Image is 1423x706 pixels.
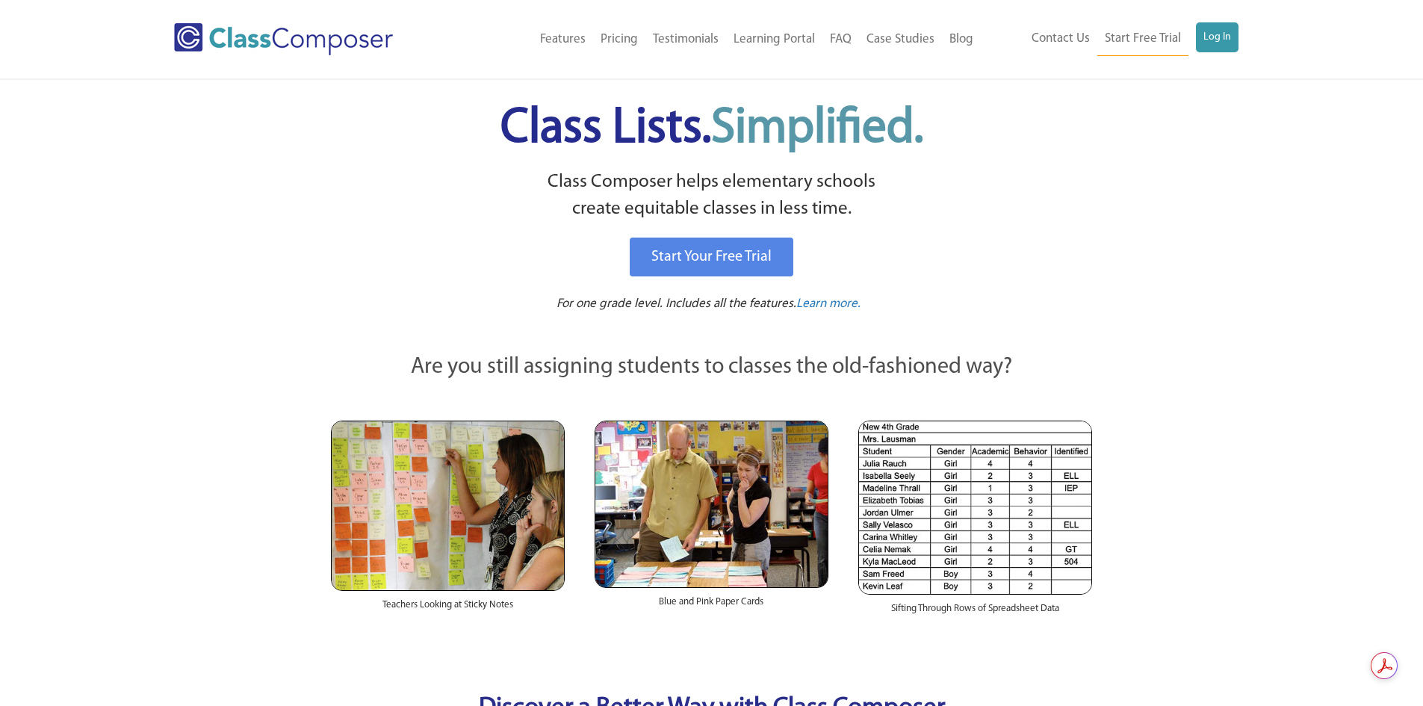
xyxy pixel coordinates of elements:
[593,23,645,56] a: Pricing
[630,238,793,276] a: Start Your Free Trial
[1024,22,1097,55] a: Contact Us
[981,22,1238,56] nav: Header Menu
[858,595,1092,631] div: Sifting Through Rows of Spreadsheet Data
[500,105,923,153] span: Class Lists.
[331,421,565,591] img: Teachers Looking at Sticky Notes
[329,169,1095,223] p: Class Composer helps elementary schools create equitable classes in less time.
[858,421,1092,595] img: Spreadsheets
[595,421,828,587] img: Blue and Pink Paper Cards
[1097,22,1188,56] a: Start Free Trial
[331,591,565,627] div: Teachers Looking at Sticky Notes
[796,297,861,310] span: Learn more.
[1196,22,1238,52] a: Log In
[726,23,822,56] a: Learning Portal
[796,295,861,314] a: Learn more.
[174,23,393,55] img: Class Composer
[822,23,859,56] a: FAQ
[595,588,828,624] div: Blue and Pink Paper Cards
[454,23,981,56] nav: Header Menu
[645,23,726,56] a: Testimonials
[711,105,923,153] span: Simplified.
[859,23,942,56] a: Case Studies
[942,23,981,56] a: Blog
[533,23,593,56] a: Features
[557,297,796,310] span: For one grade level. Includes all the features.
[331,351,1093,384] p: Are you still assigning students to classes the old-fashioned way?
[651,250,772,264] span: Start Your Free Trial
